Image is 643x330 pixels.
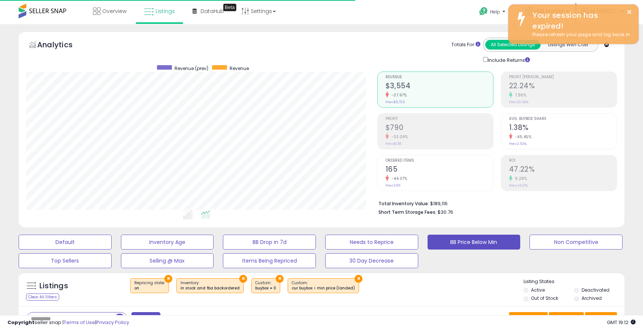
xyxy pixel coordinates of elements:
[325,253,418,268] button: 30 Day Decrease
[180,280,240,291] span: Inventory :
[223,235,316,250] button: BB Drop in 7d
[509,159,617,163] span: ROI
[582,295,602,301] label: Archived
[386,82,493,92] h2: $3,554
[180,286,240,291] div: in stock and fba backordered
[378,209,436,215] b: Short Term Storage Fees:
[39,281,68,291] h5: Listings
[490,9,500,15] span: Help
[479,7,488,16] i: Get Help
[530,235,623,250] button: Non Competitive
[509,123,617,133] h2: 1.38%
[509,117,617,121] span: Avg. Buybox Share
[7,319,35,326] strong: Copyright
[512,92,527,98] small: 7.86%
[201,7,224,15] span: DataHub
[509,183,528,188] small: Prev: 43.21%
[386,165,493,175] h2: 165
[230,65,249,72] span: Revenue
[438,209,453,216] span: $30.76
[37,39,87,52] h5: Analytics
[102,7,127,15] span: Overview
[389,176,407,181] small: -44.07%
[473,1,513,24] a: Help
[386,142,402,146] small: Prev: $1,181
[223,253,316,268] button: Items Being Repriced
[134,286,165,291] div: on
[19,235,112,250] button: Default
[527,31,633,38] div: Please refresh your page and log back in
[509,75,617,79] span: Profit [PERSON_NAME]
[134,280,165,291] span: Repricing state :
[378,199,611,207] li: $189,116
[276,275,284,283] button: ×
[509,142,527,146] small: Prev: 2.53%
[524,278,624,285] p: Listing States:
[121,235,214,250] button: Inventory Age
[531,295,558,301] label: Out of Stock
[386,100,405,104] small: Prev: $5,729
[164,275,172,283] button: ×
[325,235,418,250] button: Needs to Reprice
[531,287,545,293] label: Active
[355,275,362,283] button: ×
[386,117,493,121] span: Profit
[292,280,355,291] span: Custom:
[386,123,493,133] h2: $790
[255,280,276,291] span: Custom:
[509,82,617,92] h2: 22.24%
[428,235,521,250] button: BB Price Below Min
[389,134,408,140] small: -33.09%
[389,92,407,98] small: -37.97%
[451,41,480,48] div: Totals For
[223,4,236,11] div: Tooltip anchor
[540,40,596,50] button: Listings With Cost
[255,286,276,291] div: buybox = 0
[527,10,633,31] div: Your session has expired!
[626,7,632,17] button: ×
[175,65,208,72] span: Revenue (prev)
[386,159,493,163] span: Ordered Items
[509,100,528,104] small: Prev: 20.62%
[512,134,532,140] small: -45.45%
[378,200,429,207] b: Total Inventory Value:
[512,176,527,181] small: 9.28%
[485,40,541,50] button: All Selected Listings
[121,253,214,268] button: Selling @ Max
[26,293,59,301] div: Clear All Filters
[386,75,493,79] span: Revenue
[19,253,112,268] button: Top Sellers
[292,286,355,291] div: cur buybox < min price (landed)
[7,319,129,326] div: seller snap | |
[582,287,610,293] label: Deactivated
[239,275,247,283] button: ×
[509,165,617,175] h2: 47.22%
[607,319,636,326] span: 2025-09-10 19:12 GMT
[386,183,400,188] small: Prev: 295
[156,7,175,15] span: Listings
[477,55,539,64] div: Include Returns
